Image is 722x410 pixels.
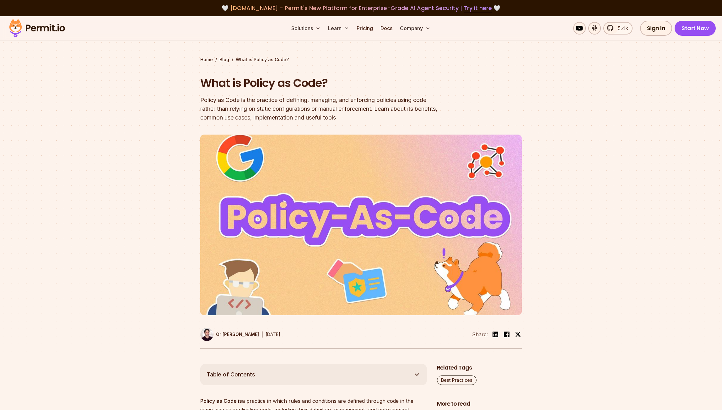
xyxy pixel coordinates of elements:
[200,96,441,122] div: Policy as Code is the practice of defining, managing, and enforcing policies using code rather th...
[200,328,213,341] img: Or Weis
[492,331,499,338] img: linkedin
[200,56,522,63] div: / /
[200,135,522,315] img: What is Policy as Code?
[472,331,488,338] li: Share:
[603,22,633,35] a: 5.4k
[261,331,263,338] div: |
[200,328,259,341] a: Or [PERSON_NAME]
[289,22,323,35] button: Solutions
[503,331,510,338] img: facebook
[378,22,395,35] a: Docs
[15,4,707,13] div: 🤍 🤍
[207,370,255,379] span: Table of Contents
[326,22,352,35] button: Learn
[614,24,628,32] span: 5.4k
[437,364,522,372] h2: Related Tags
[266,332,280,337] time: [DATE]
[200,364,427,385] button: Table of Contents
[6,18,68,39] img: Permit logo
[515,331,521,338] img: twitter
[230,4,492,12] span: [DOMAIN_NAME] - Permit's New Platform for Enterprise-Grade AI Agent Security |
[354,22,375,35] a: Pricing
[437,375,477,385] a: Best Practices
[640,21,672,36] a: Sign In
[200,398,242,404] strong: Policy as Code is
[200,56,213,63] a: Home
[464,4,492,12] a: Try it here
[219,56,229,63] a: Blog
[200,75,441,91] h1: What is Policy as Code?
[397,22,433,35] button: Company
[216,331,259,338] p: Or [PERSON_NAME]
[437,400,522,408] h2: More to read
[675,21,716,36] a: Start Now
